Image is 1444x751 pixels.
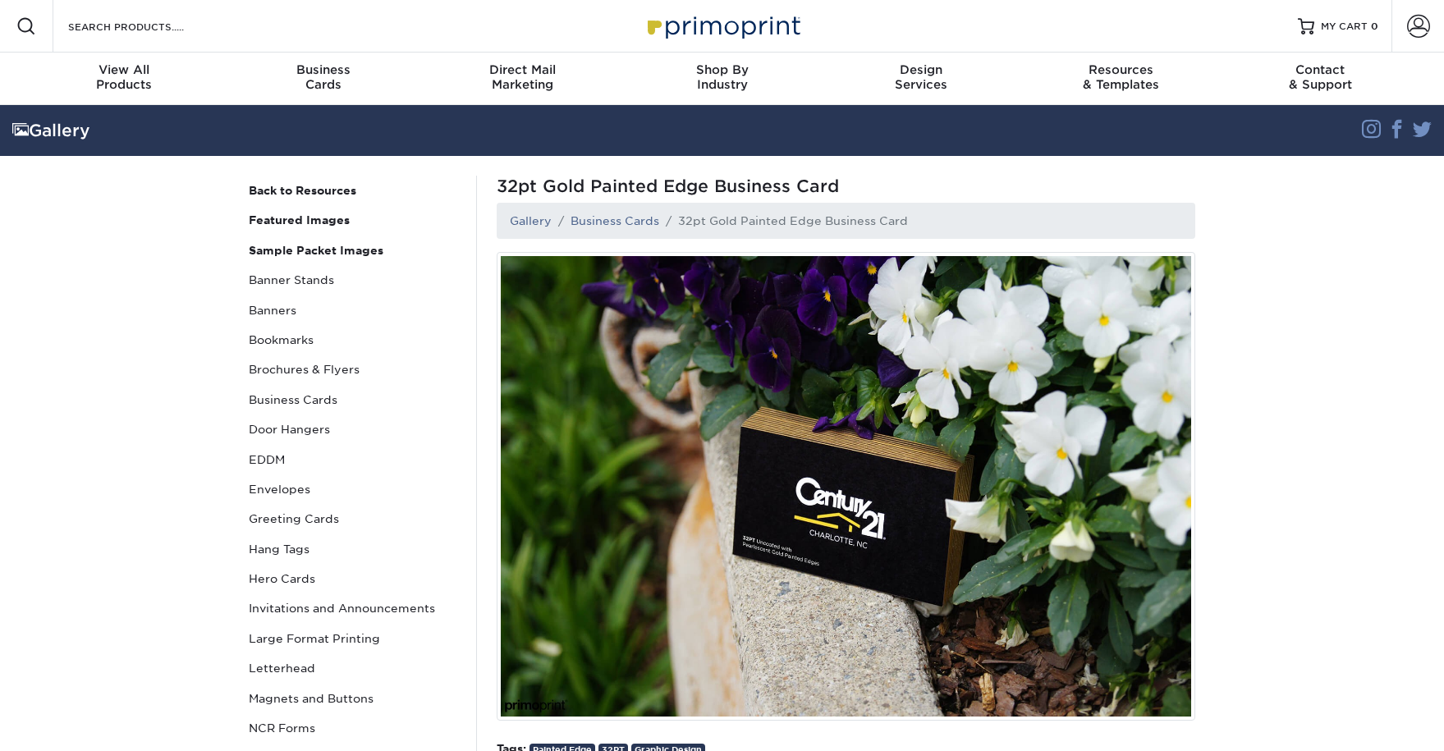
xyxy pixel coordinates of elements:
[822,53,1021,105] a: DesignServices
[242,236,464,265] a: Sample Packet Images
[242,534,464,564] a: Hang Tags
[497,252,1195,721] img: Demand attention with Gold Painted Edge business card. Designed by Primoprint.
[622,53,822,105] a: Shop ByIndustry
[242,504,464,533] a: Greeting Cards
[242,564,464,593] a: Hero Cards
[497,176,1195,196] span: 32pt Gold Painted Edge Business Card
[242,474,464,504] a: Envelopes
[423,62,622,77] span: Direct Mail
[1321,20,1368,34] span: MY CART
[510,214,552,227] a: Gallery
[242,265,464,295] a: Banner Stands
[822,62,1021,77] span: Design
[659,213,908,229] li: 32pt Gold Painted Edge Business Card
[242,445,464,474] a: EDDM
[25,62,224,77] span: View All
[1021,62,1221,92] div: & Templates
[66,16,227,36] input: SEARCH PRODUCTS.....
[1021,62,1221,77] span: Resources
[571,214,659,227] a: Business Cards
[1021,53,1221,105] a: Resources& Templates
[242,593,464,623] a: Invitations and Announcements
[242,385,464,414] a: Business Cards
[242,355,464,384] a: Brochures & Flyers
[25,53,224,105] a: View AllProducts
[1221,62,1420,92] div: & Support
[249,244,383,257] strong: Sample Packet Images
[423,62,622,92] div: Marketing
[242,624,464,653] a: Large Format Printing
[242,684,464,713] a: Magnets and Buttons
[242,414,464,444] a: Door Hangers
[25,62,224,92] div: Products
[1371,21,1378,32] span: 0
[640,8,805,44] img: Primoprint
[242,713,464,743] a: NCR Forms
[622,62,822,77] span: Shop By
[223,53,423,105] a: BusinessCards
[242,176,464,205] a: Back to Resources
[1221,53,1420,105] a: Contact& Support
[223,62,423,77] span: Business
[242,205,464,235] a: Featured Images
[242,295,464,325] a: Banners
[249,213,350,227] strong: Featured Images
[223,62,423,92] div: Cards
[423,53,622,105] a: Direct MailMarketing
[1221,62,1420,77] span: Contact
[622,62,822,92] div: Industry
[822,62,1021,92] div: Services
[242,653,464,683] a: Letterhead
[242,325,464,355] a: Bookmarks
